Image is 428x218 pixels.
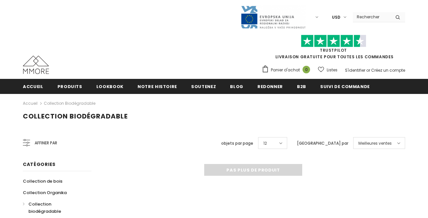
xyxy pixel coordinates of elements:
[240,5,306,29] img: Javni Razpis
[191,83,216,90] span: soutenez
[23,56,49,74] img: Cas MMORE
[230,83,243,90] span: Blog
[303,66,310,73] span: 0
[23,178,62,184] span: Collection de bois
[96,83,123,90] span: Lookbook
[301,35,366,47] img: Faites confiance aux étoiles pilotes
[371,67,405,73] a: Créez un compte
[297,79,306,94] a: B2B
[297,140,348,147] label: [GEOGRAPHIC_DATA] par
[320,83,370,90] span: Suivi de commande
[230,79,243,94] a: Blog
[138,79,177,94] a: Notre histoire
[262,38,405,60] span: LIVRAISON GRATUITE POUR TOUTES LES COMMANDES
[44,100,95,106] a: Collection biodégradable
[23,112,128,121] span: Collection biodégradable
[320,47,347,53] a: TrustPilot
[221,140,253,147] label: objets par page
[332,14,340,21] span: USD
[358,140,392,147] span: Meilleures ventes
[23,190,67,196] span: Collection Organika
[320,79,370,94] a: Suivi de commande
[318,64,337,76] a: Listes
[23,100,38,107] a: Accueil
[23,161,56,168] span: Catégories
[345,67,365,73] a: S'identifier
[28,201,61,214] span: Collection biodégradable
[262,65,313,75] a: Panier d'achat 0
[35,139,57,147] span: Affiner par
[23,83,43,90] span: Accueil
[58,79,82,94] a: Produits
[23,198,84,217] a: Collection biodégradable
[271,67,300,73] span: Panier d'achat
[257,79,283,94] a: Redonner
[191,79,216,94] a: soutenez
[257,83,283,90] span: Redonner
[138,83,177,90] span: Notre histoire
[96,79,123,94] a: Lookbook
[23,79,43,94] a: Accueil
[353,12,390,22] input: Search Site
[327,67,337,73] span: Listes
[23,175,62,187] a: Collection de bois
[366,67,370,73] span: or
[240,14,306,20] a: Javni Razpis
[263,140,267,147] span: 12
[23,187,67,198] a: Collection Organika
[58,83,82,90] span: Produits
[297,83,306,90] span: B2B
